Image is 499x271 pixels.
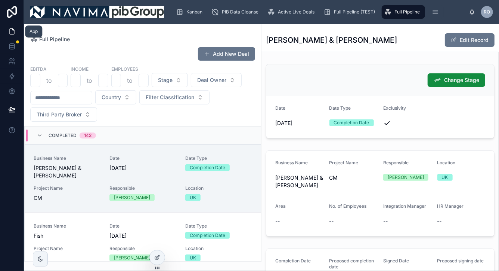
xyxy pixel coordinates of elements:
[95,90,136,104] button: Select Button
[34,246,100,252] span: Project Name
[49,133,77,138] span: Completed
[334,119,369,126] div: Completion Date
[444,76,479,84] span: Change Stage
[484,9,490,15] span: RO
[39,36,70,43] span: Full Pipeline
[185,155,252,161] span: Date Type
[174,5,208,19] a: Kanban
[209,5,264,19] a: PIB Data Cleanse
[190,255,196,261] div: UK
[275,217,280,225] span: --
[329,217,334,225] span: --
[265,5,320,19] a: Active Live Deals
[266,35,397,45] h1: [PERSON_NAME] & [PERSON_NAME]
[34,164,100,179] span: [PERSON_NAME] & [PERSON_NAME]
[84,133,92,138] div: 142
[383,105,406,111] span: Exclusivity
[275,160,308,165] span: Business Name
[275,203,286,209] span: Area
[30,6,164,18] img: App logo
[185,185,252,191] span: Location
[278,9,314,15] span: Active Live Deals
[25,144,261,212] a: Business Name[PERSON_NAME] & [PERSON_NAME]Date[DATE]Date TypeCompletion DateProject NameCMRespons...
[37,111,82,118] span: Third Party Broker
[109,155,176,161] span: Date
[109,223,176,229] span: Date
[170,4,469,20] div: scrollable content
[186,9,202,15] span: Kanban
[437,203,464,209] span: HR Manager
[329,160,359,165] span: Project Name
[34,223,100,229] span: Business Name
[114,255,150,261] div: [PERSON_NAME]
[111,66,138,72] label: Employees
[158,76,173,84] span: Stage
[146,94,194,101] span: Filter Classification
[383,203,426,209] span: Integration Manager
[275,174,323,189] span: [PERSON_NAME] & [PERSON_NAME]
[109,232,176,240] span: [DATE]
[34,155,100,161] span: Business Name
[71,66,89,72] label: Income
[191,73,242,87] button: Select Button
[190,164,225,171] div: Completion Date
[30,28,38,34] div: App
[383,217,388,225] span: --
[30,36,70,43] a: Full Pipeline
[382,5,425,19] a: Full Pipeline
[321,5,380,19] a: Full Pipeline (TEST)
[394,9,420,15] span: Full Pipeline
[383,258,409,264] span: Signed Date
[109,185,176,191] span: Responsible
[437,217,442,225] span: --
[275,105,285,111] span: Date
[102,94,121,101] span: Country
[109,164,176,172] span: [DATE]
[445,33,495,47] button: Edit Record
[197,76,226,84] span: Deal Owner
[34,194,100,202] span: CM
[334,9,375,15] span: Full Pipeline (TEST)
[190,232,225,239] div: Completion Date
[152,73,188,87] button: Select Button
[34,185,100,191] span: Project Name
[185,246,252,252] span: Location
[185,223,252,229] span: Date Type
[388,174,424,181] div: [PERSON_NAME]
[34,232,100,240] span: Fish
[30,66,47,72] label: EBITDA
[329,203,367,209] span: No. of Employees
[30,107,97,122] button: Select Button
[109,246,176,252] span: Responsible
[329,258,374,270] span: Proposed completion date
[437,258,484,264] span: Proposed signing date
[275,258,311,264] span: Completion Date
[114,194,150,201] div: [PERSON_NAME]
[222,9,258,15] span: PIB Data Cleanse
[127,76,133,85] p: to
[329,174,378,182] span: CM
[198,47,255,61] button: Add New Deal
[139,90,210,104] button: Select Button
[437,160,456,165] span: Location
[383,160,409,165] span: Responsible
[329,105,351,111] span: Date Type
[275,119,323,127] span: [DATE]
[34,255,100,262] span: Blue
[442,174,448,181] div: UK
[87,76,92,85] p: to
[46,76,52,85] p: to
[428,73,485,87] button: Change Stage
[190,194,196,201] div: UK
